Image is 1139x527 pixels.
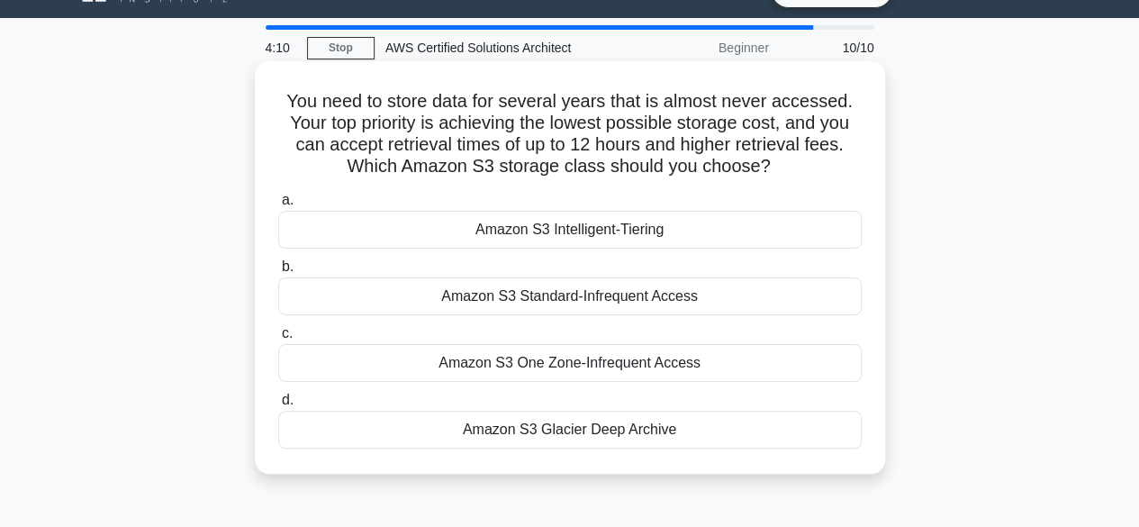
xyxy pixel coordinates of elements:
div: Amazon S3 Glacier Deep Archive [278,411,862,449]
span: c. [282,325,293,341]
div: Amazon S3 Standard-Infrequent Access [278,277,862,315]
span: a. [282,192,294,207]
h5: You need to store data for several years that is almost never accessed. Your top priority is achi... [276,90,863,178]
div: Amazon S3 One Zone-Infrequent Access [278,344,862,382]
div: Amazon S3 Intelligent-Tiering [278,211,862,249]
div: 10/10 [780,30,885,66]
div: 4:10 [255,30,307,66]
span: d. [282,392,294,407]
div: Beginner [622,30,780,66]
div: AWS Certified Solutions Architect [375,30,622,66]
span: b. [282,259,294,274]
a: Stop [307,37,375,59]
